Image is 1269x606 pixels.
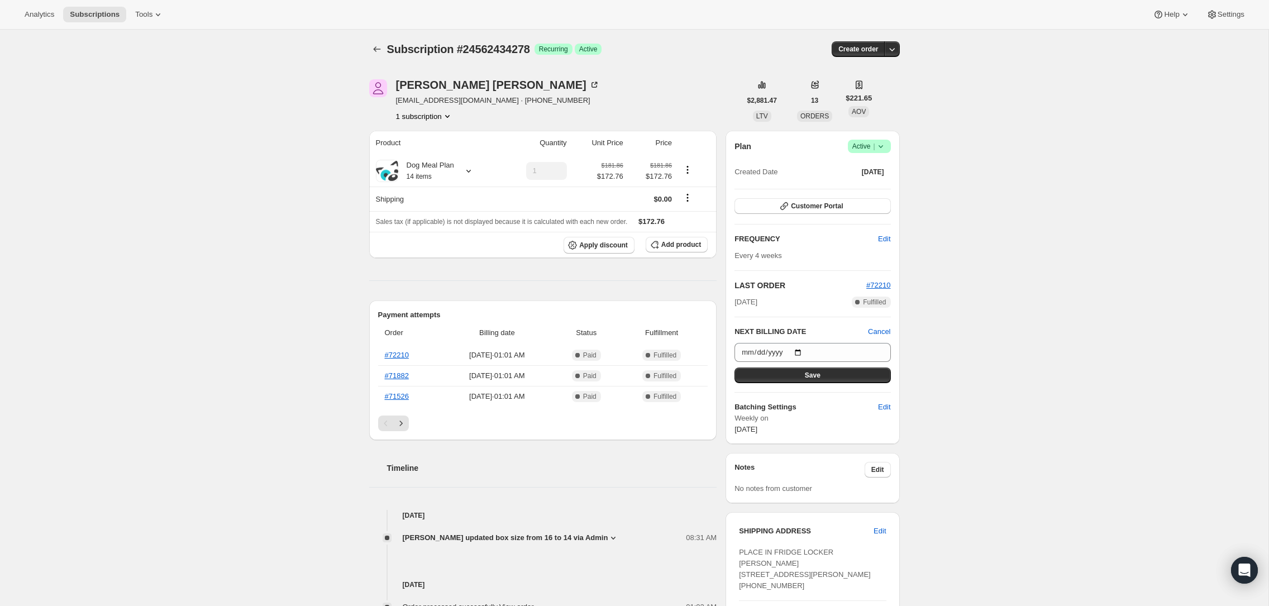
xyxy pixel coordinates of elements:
[369,131,500,155] th: Product
[734,141,751,152] h2: Plan
[387,462,717,474] h2: Timeline
[1218,10,1244,19] span: Settings
[1231,557,1258,584] div: Open Intercom Messenger
[734,297,757,308] span: [DATE]
[838,45,878,54] span: Create order
[734,425,757,433] span: [DATE]
[63,7,126,22] button: Subscriptions
[646,237,708,252] button: Add product
[583,371,597,380] span: Paid
[734,484,812,493] span: No notes from customer
[1146,7,1197,22] button: Help
[128,7,170,22] button: Tools
[734,198,890,214] button: Customer Portal
[407,173,432,180] small: 14 items
[791,202,843,211] span: Customer Portal
[852,108,866,116] span: AOV
[622,327,701,338] span: Fulfillment
[369,41,385,57] button: Subscriptions
[1164,10,1179,19] span: Help
[739,526,874,537] h3: SHIPPING ADDRESS
[747,96,777,105] span: $2,881.47
[376,218,628,226] span: Sales tax (if applicable) is not displayed because it is calculated with each new order.
[734,280,866,291] h2: LAST ORDER
[18,7,61,22] button: Analytics
[378,416,708,431] nav: Pagination
[579,45,598,54] span: Active
[867,522,893,540] button: Edit
[403,532,608,543] span: [PERSON_NAME] updated box size from 16 to 14 via Admin
[804,93,825,108] button: 13
[638,217,665,226] span: $172.76
[583,392,597,401] span: Paid
[583,351,597,360] span: Paid
[653,351,676,360] span: Fulfilled
[443,370,550,381] span: [DATE] · 01:01 AM
[654,195,672,203] span: $0.00
[862,168,884,176] span: [DATE]
[135,10,152,19] span: Tools
[500,131,570,155] th: Quantity
[369,79,387,97] span: samantha de ocampo
[650,162,672,169] small: $181.86
[369,187,500,211] th: Shipping
[597,171,623,182] span: $172.76
[679,164,696,176] button: Product actions
[376,161,398,181] img: product img
[396,95,600,106] span: [EMAIL_ADDRESS][DOMAIN_NAME] · [PHONE_NUMBER]
[734,326,868,337] h2: NEXT BILLING DATE
[866,280,890,291] button: #72210
[570,131,627,155] th: Unit Price
[557,327,616,338] span: Status
[871,398,897,416] button: Edit
[873,142,875,151] span: |
[387,43,530,55] span: Subscription #24562434278
[653,392,676,401] span: Fulfilled
[739,548,871,590] span: PLACE IN FRIDGE LOCKER [PERSON_NAME] [STREET_ADDRESS][PERSON_NAME] [PHONE_NUMBER]
[811,96,818,105] span: 13
[630,171,672,182] span: $172.76
[855,164,891,180] button: [DATE]
[863,298,886,307] span: Fulfilled
[398,160,454,182] div: Dog Meal Plan
[852,141,886,152] span: Active
[878,233,890,245] span: Edit
[741,93,784,108] button: $2,881.47
[865,462,891,478] button: Edit
[396,79,600,90] div: [PERSON_NAME] [PERSON_NAME]
[734,251,782,260] span: Every 4 weeks
[734,166,777,178] span: Created Date
[564,237,634,254] button: Apply discount
[443,350,550,361] span: [DATE] · 01:01 AM
[800,112,829,120] span: ORDERS
[403,532,619,543] button: [PERSON_NAME] updated box size from 16 to 14 via Admin
[653,371,676,380] span: Fulfilled
[679,192,696,204] button: Shipping actions
[661,240,701,249] span: Add product
[385,351,409,359] a: #72210
[393,416,409,431] button: Next
[878,402,890,413] span: Edit
[805,371,820,380] span: Save
[866,281,890,289] a: #72210
[579,241,628,250] span: Apply discount
[686,532,717,543] span: 08:31 AM
[369,579,717,590] h4: [DATE]
[70,10,120,19] span: Subscriptions
[734,402,878,413] h6: Batching Settings
[871,230,897,248] button: Edit
[385,371,409,380] a: #71882
[868,326,890,337] button: Cancel
[539,45,568,54] span: Recurring
[756,112,768,120] span: LTV
[734,413,890,424] span: Weekly on
[1200,7,1251,22] button: Settings
[385,392,409,400] a: #71526
[846,93,872,104] span: $221.65
[871,465,884,474] span: Edit
[369,510,717,521] h4: [DATE]
[734,368,890,383] button: Save
[602,162,623,169] small: $181.86
[25,10,54,19] span: Analytics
